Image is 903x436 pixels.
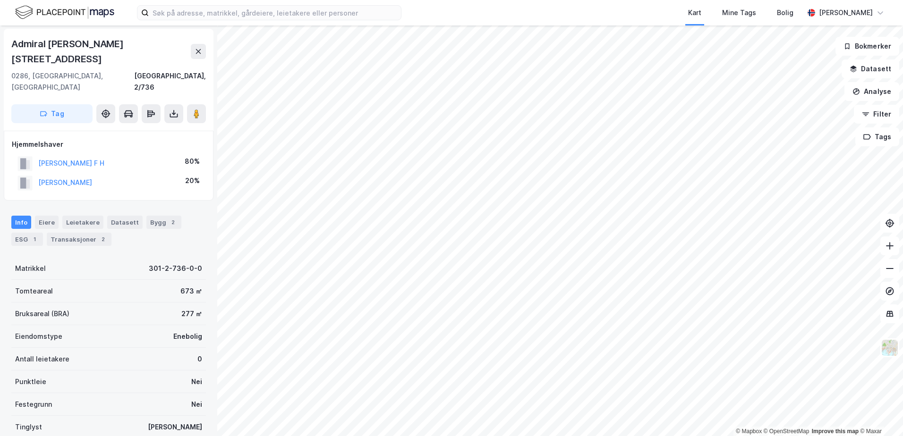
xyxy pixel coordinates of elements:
[30,235,39,244] div: 1
[15,399,52,410] div: Festegrunn
[777,7,793,18] div: Bolig
[185,156,200,167] div: 80%
[180,285,202,297] div: 673 ㎡
[107,216,143,229] div: Datasett
[98,235,108,244] div: 2
[812,428,859,435] a: Improve this map
[62,216,103,229] div: Leietakere
[191,399,202,410] div: Nei
[764,428,809,435] a: OpenStreetMap
[181,308,202,319] div: 277 ㎡
[15,4,114,21] img: logo.f888ab2527a4732fd821a326f86c7f29.svg
[168,218,178,227] div: 2
[11,233,43,246] div: ESG
[856,391,903,436] iframe: Chat Widget
[842,59,899,78] button: Datasett
[835,37,899,56] button: Bokmerker
[47,233,111,246] div: Transaksjoner
[15,421,42,433] div: Tinglyst
[722,7,756,18] div: Mine Tags
[819,7,873,18] div: [PERSON_NAME]
[11,36,191,67] div: Admiral [PERSON_NAME][STREET_ADDRESS]
[134,70,206,93] div: [GEOGRAPHIC_DATA], 2/736
[12,139,205,150] div: Hjemmelshaver
[149,6,401,20] input: Søk på adresse, matrikkel, gårdeiere, leietakere eller personer
[856,391,903,436] div: Kontrollprogram for chat
[149,263,202,274] div: 301-2-736-0-0
[35,216,59,229] div: Eiere
[855,127,899,146] button: Tags
[197,353,202,365] div: 0
[191,376,202,387] div: Nei
[11,216,31,229] div: Info
[148,421,202,433] div: [PERSON_NAME]
[11,70,134,93] div: 0286, [GEOGRAPHIC_DATA], [GEOGRAPHIC_DATA]
[736,428,762,435] a: Mapbox
[185,175,200,186] div: 20%
[854,105,899,124] button: Filter
[15,285,53,297] div: Tomteareal
[15,263,46,274] div: Matrikkel
[881,339,899,357] img: Z
[15,308,69,319] div: Bruksareal (BRA)
[11,104,93,123] button: Tag
[15,331,62,342] div: Eiendomstype
[844,82,899,101] button: Analyse
[15,353,69,365] div: Antall leietakere
[146,216,181,229] div: Bygg
[15,376,46,387] div: Punktleie
[173,331,202,342] div: Enebolig
[688,7,701,18] div: Kart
